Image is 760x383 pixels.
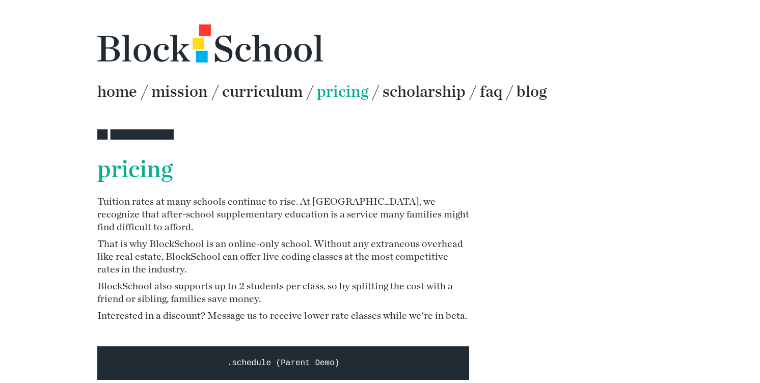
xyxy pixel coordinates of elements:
h5: BlockSchool also supports up to 2 students per class, so by splitting the cost with a friend or s... [97,280,469,305]
span: / [306,81,313,101]
span: / [211,81,219,101]
b: pricing [97,154,173,183]
h5: That is why BlockSchool is an online-only school. Without any extraneous overhead like real estat... [97,237,469,276]
a: home [97,81,137,101]
a: .schedule (Parent Demo) [97,346,469,380]
img: dot-line.svg [97,129,174,140]
h5: Tuition rates at many schools continue to rise. At [GEOGRAPHIC_DATA], we recognize that after-sch... [97,195,469,233]
span: / [141,81,148,101]
a: pricing [317,81,368,101]
span: / [372,81,379,101]
a: blog [517,81,547,101]
img: blockschool-logo-wide.png [97,24,323,63]
span: / [506,81,513,101]
a: scholarship [383,81,466,101]
h5: Interested in a discount? Message us to receive lower rate classes while we're in beta. [97,309,469,322]
a: faq [480,81,502,101]
a: curriculum [222,81,303,101]
span: / [469,81,476,101]
a: mission [151,81,208,101]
